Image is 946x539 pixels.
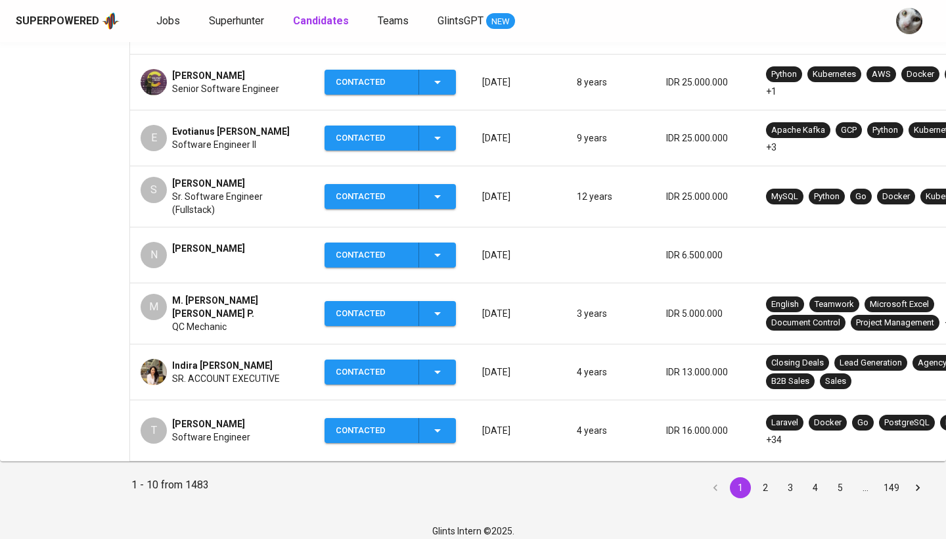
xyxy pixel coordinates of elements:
[780,477,801,498] button: Go to page 3
[666,307,745,320] p: IDR 5.000.000
[378,13,411,30] a: Teams
[156,13,183,30] a: Jobs
[325,126,456,151] button: Contacted
[907,68,934,81] div: Docker
[856,317,934,329] div: Project Management
[577,190,645,203] p: 12 years
[209,13,267,30] a: Superhunter
[172,69,245,82] span: [PERSON_NAME]
[771,68,797,81] div: Python
[131,477,209,498] p: 1 - 10 from 1483
[872,124,898,137] div: Python
[325,418,456,444] button: Contacted
[336,301,408,327] div: Contacted
[880,477,903,498] button: Go to page 149
[813,68,856,81] div: Kubernetes
[814,417,842,429] div: Docker
[482,131,556,145] p: [DATE]
[771,417,798,429] div: Laravel
[755,477,776,498] button: Go to page 2
[666,131,745,145] p: IDR 25.000.000
[482,365,556,379] p: [DATE]
[336,418,408,444] div: Contacted
[172,242,245,255] span: [PERSON_NAME]
[336,184,408,210] div: Contacted
[666,424,745,437] p: IDR 16.000.000
[172,431,250,444] span: Software Engineer
[771,124,825,137] div: Apache Kafka
[172,82,279,95] span: Senior Software Engineer
[766,141,777,154] p: +3
[172,177,245,190] span: [PERSON_NAME]
[141,125,167,151] div: E
[293,14,349,27] b: Candidates
[771,317,840,329] div: Document Control
[482,76,556,89] p: [DATE]
[805,477,826,498] button: Go to page 4
[766,433,782,446] p: +34
[577,76,645,89] p: 8 years
[336,126,408,151] div: Contacted
[172,294,304,320] span: M. [PERSON_NAME] [PERSON_NAME] P.
[325,360,456,385] button: Contacted
[102,11,120,31] img: app logo
[814,191,840,203] div: Python
[482,424,556,437] p: [DATE]
[666,365,745,379] p: IDR 13.000.000
[857,417,868,429] div: Go
[577,307,645,320] p: 3 years
[825,375,846,388] div: Sales
[771,298,799,311] div: English
[438,13,515,30] a: GlintsGPT NEW
[830,477,851,498] button: Go to page 5
[293,13,351,30] a: Candidates
[482,248,556,262] p: [DATE]
[172,320,227,333] span: QC Mechanic
[325,301,456,327] button: Contacted
[577,424,645,437] p: 4 years
[172,359,273,372] span: Indira [PERSON_NAME]
[666,190,745,203] p: IDR 25.000.000
[771,191,798,203] div: MySQL
[771,375,809,388] div: B2B Sales
[325,243,456,268] button: Contacted
[141,294,167,320] div: M
[172,138,256,151] span: Software Engineer II
[840,357,902,369] div: Lead Generation
[482,307,556,320] p: [DATE]
[577,365,645,379] p: 4 years
[325,184,456,210] button: Contacted
[172,190,304,216] span: Sr. Software Engineer (Fullstack)
[907,477,928,498] button: Go to next page
[156,14,180,27] span: Jobs
[577,131,645,145] p: 9 years
[172,125,290,138] span: Evotianus [PERSON_NAME]
[771,357,824,369] div: Closing Deals
[16,11,120,31] a: Superpoweredapp logo
[336,360,408,385] div: Contacted
[336,243,408,268] div: Contacted
[884,417,930,429] div: PostgreSQL
[666,76,745,89] p: IDR 25.000.000
[666,248,745,262] p: IDR 6.500.000
[325,70,456,95] button: Contacted
[482,190,556,203] p: [DATE]
[896,8,922,34] img: tharisa.rizky@glints.com
[855,191,867,203] div: Go
[438,14,484,27] span: GlintsGPT
[730,477,751,498] button: page 1
[209,14,264,27] span: Superhunter
[141,242,167,268] div: N
[141,177,167,203] div: S
[336,70,408,95] div: Contacted
[882,191,910,203] div: Docker
[16,14,99,29] div: Superpowered
[870,298,929,311] div: Microsoft Excel
[855,481,876,494] div: …
[141,417,167,444] div: T
[872,68,891,81] div: AWS
[172,417,245,431] span: [PERSON_NAME]
[378,14,409,27] span: Teams
[172,372,280,385] span: SR. ACCOUNT EXECUTIVE
[815,298,854,311] div: Teamwork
